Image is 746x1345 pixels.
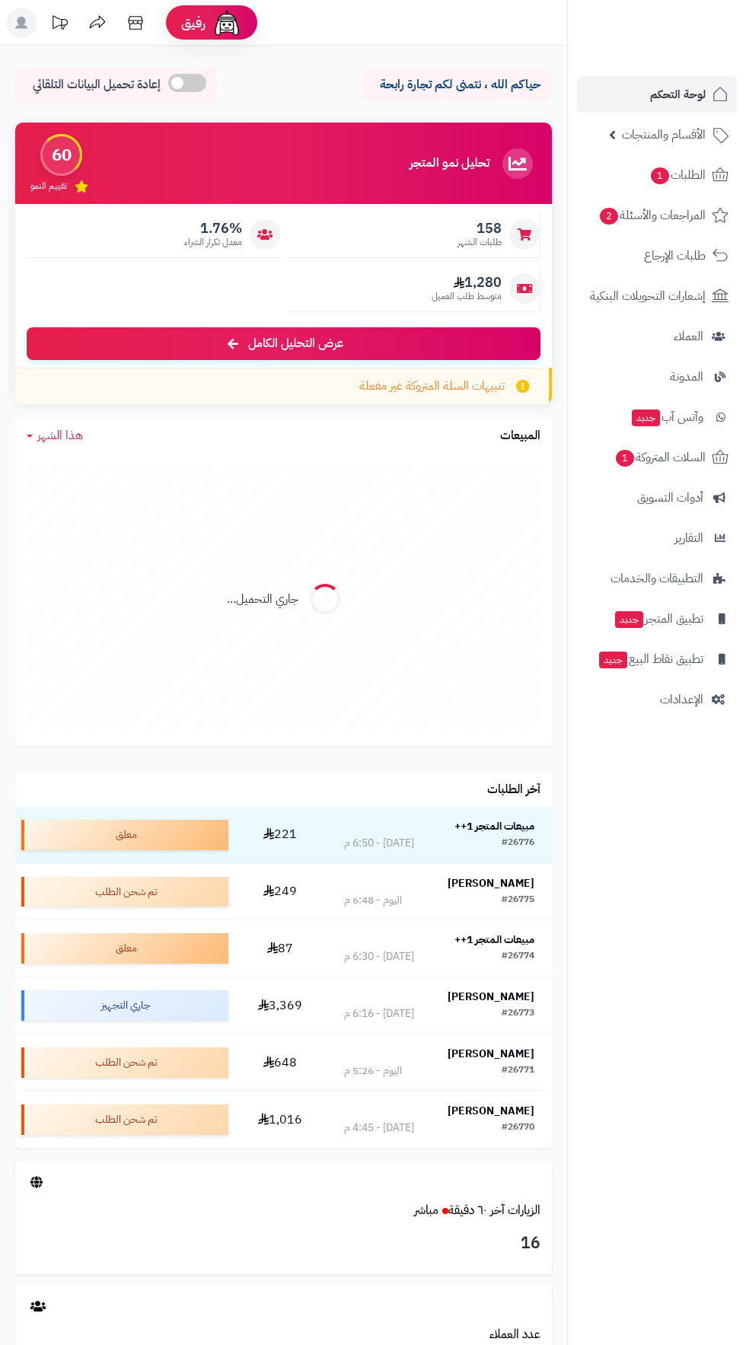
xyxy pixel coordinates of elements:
span: تنبيهات السلة المتروكة غير مفعلة [359,378,505,395]
a: المدونة [577,359,737,395]
a: العملاء [577,318,737,355]
span: لوحة التحكم [650,84,706,105]
a: عدد العملاء [489,1325,540,1343]
span: المراجعات والأسئلة [598,205,706,226]
span: الأقسام والمنتجات [622,124,706,145]
small: مباشر [414,1201,438,1219]
h3: آخر الطلبات [487,783,540,797]
span: طلبات الشهر [457,236,502,249]
div: #26774 [502,949,534,964]
strong: مبيعات المتجر 1++ [454,818,534,834]
span: إشعارات التحويلات البنكية [590,285,706,307]
div: #26776 [502,836,534,851]
span: 1.76% [184,220,242,237]
a: وآتس آبجديد [577,399,737,435]
a: لوحة التحكم [577,76,737,113]
span: الإعدادات [660,689,703,710]
div: [DATE] - 6:30 م [344,949,414,964]
span: جديد [632,410,660,426]
div: معلق [21,820,228,850]
div: جاري التجهيز [21,990,228,1021]
div: تم شحن الطلب [21,1104,228,1135]
span: معدل تكرار الشراء [184,236,242,249]
div: [DATE] - 6:16 م [344,1006,414,1021]
a: تطبيق المتجرجديد [577,601,737,637]
span: 2 [600,208,618,225]
span: عرض التحليل الكامل [248,335,343,352]
strong: [PERSON_NAME] [448,1046,534,1062]
h3: تحليل نمو المتجر [410,157,489,171]
span: التطبيقات والخدمات [611,568,703,589]
h3: المبيعات [500,429,540,443]
span: 158 [457,220,502,237]
div: [DATE] - 6:50 م [344,836,414,851]
a: الطلبات1 [577,157,737,193]
div: #26770 [502,1120,534,1136]
td: 648 [234,1034,327,1091]
span: طلبات الإرجاع [644,245,706,266]
td: 249 [234,864,327,920]
span: المدونة [670,366,703,387]
strong: [PERSON_NAME] [448,989,534,1005]
div: جاري التحميل... [227,591,298,608]
img: logo-2.png [642,43,732,75]
a: التطبيقات والخدمات [577,560,737,597]
span: تقييم النمو [30,180,67,193]
span: الطلبات [649,164,706,186]
div: #26773 [502,1006,534,1021]
span: إعادة تحميل البيانات التلقائي [33,76,161,94]
span: رفيق [181,14,206,32]
a: التقارير [577,520,737,556]
span: وآتس آب [630,406,703,428]
div: تم شحن الطلب [21,877,228,907]
div: #26771 [502,1063,534,1079]
a: تطبيق نقاط البيعجديد [577,641,737,677]
a: إشعارات التحويلات البنكية [577,278,737,314]
span: تطبيق نقاط البيع [598,649,703,670]
a: السلات المتروكة1 [577,439,737,476]
span: السلات المتروكة [614,447,706,468]
span: أدوات التسويق [637,487,703,508]
span: تطبيق المتجر [614,608,703,629]
a: الزيارات آخر ٦٠ دقيقةمباشر [414,1201,540,1219]
td: 221 [234,807,327,863]
div: [DATE] - 4:45 م [344,1120,414,1136]
strong: مبيعات المتجر 1++ [454,932,534,948]
a: تحديثات المنصة [40,8,78,42]
a: طلبات الإرجاع [577,237,737,274]
span: 1 [651,167,669,184]
span: 1,280 [432,274,502,291]
span: جديد [615,611,643,628]
div: معلق [21,933,228,964]
a: عرض التحليل الكامل [27,327,540,360]
a: المراجعات والأسئلة2 [577,197,737,234]
td: 87 [234,920,327,977]
p: حياكم الله ، نتمنى لكم تجارة رابحة [373,76,540,94]
span: التقارير [674,527,703,549]
div: تم شحن الطلب [21,1047,228,1078]
h3: 16 [27,1231,540,1257]
span: متوسط طلب العميل [432,290,502,303]
td: 1,016 [234,1092,327,1148]
div: اليوم - 6:48 م [344,893,402,908]
a: أدوات التسويق [577,480,737,516]
td: 3,369 [234,977,327,1034]
span: هذا الشهر [37,426,83,445]
strong: [PERSON_NAME] [448,1103,534,1119]
span: جديد [599,652,627,668]
img: ai-face.png [212,8,242,38]
a: الإعدادات [577,681,737,718]
a: هذا الشهر [27,427,83,445]
div: اليوم - 5:26 م [344,1063,402,1079]
div: #26775 [502,893,534,908]
span: العملاء [674,326,703,347]
span: 1 [616,450,634,467]
strong: [PERSON_NAME] [448,875,534,891]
